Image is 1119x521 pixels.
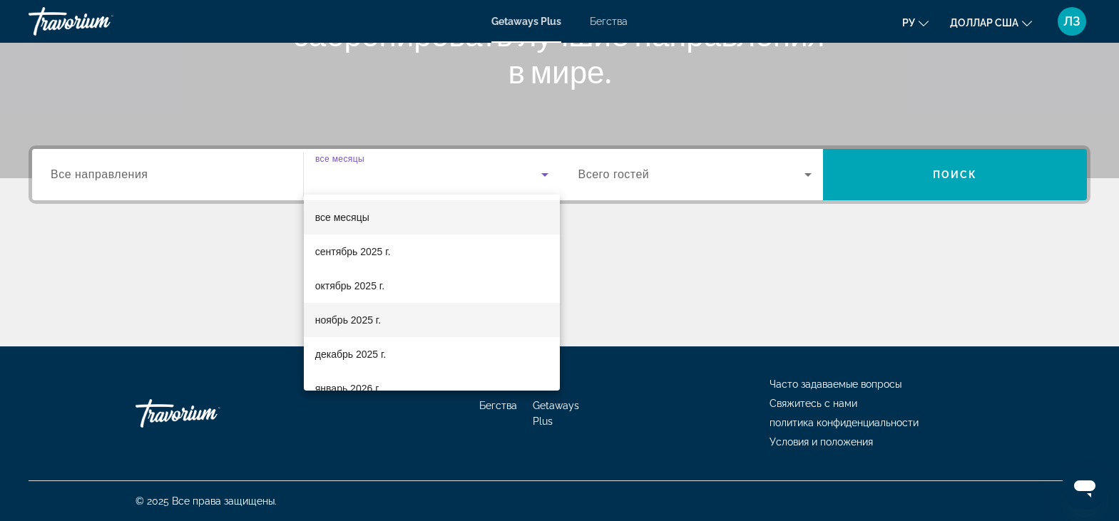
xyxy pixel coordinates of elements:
[315,349,386,360] font: декабрь 2025 г.
[1062,464,1108,510] iframe: Кнопка запуска окна обмена сообщениями
[315,212,369,223] font: все месяцы
[315,280,384,292] font: октябрь 2025 г.
[315,246,391,257] font: сентябрь 2025 г.
[315,383,381,394] font: январь 2026 г.
[315,314,381,326] font: ноябрь 2025 г.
